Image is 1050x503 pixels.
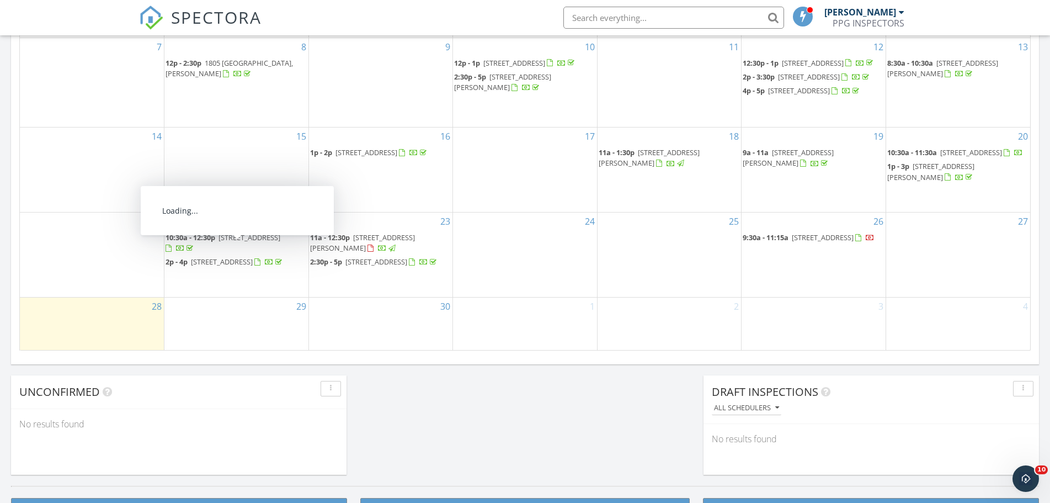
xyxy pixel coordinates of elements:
[20,128,164,213] td: Go to September 14, 2025
[308,212,453,297] td: Go to September 23, 2025
[483,58,545,68] span: [STREET_ADDRESS]
[308,128,453,213] td: Go to September 16, 2025
[742,128,886,213] td: Go to September 19, 2025
[768,86,830,96] span: [STREET_ADDRESS]
[599,147,700,168] a: 11a - 1:30p [STREET_ADDRESS][PERSON_NAME]
[438,298,452,315] a: Go to September 30, 2025
[310,232,415,253] span: [STREET_ADDRESS][PERSON_NAME]
[191,257,253,267] span: [STREET_ADDRESS]
[887,147,937,157] span: 10:30a - 11:30a
[886,297,1030,350] td: Go to October 4, 2025
[742,297,886,350] td: Go to October 3, 2025
[335,147,397,157] span: [STREET_ADDRESS]
[588,298,597,315] a: Go to October 1, 2025
[778,72,840,82] span: [STREET_ADDRESS]
[743,86,861,96] a: 4p - 5p [STREET_ADDRESS]
[310,257,439,267] a: 2:30p - 5p [STREET_ADDRESS]
[164,128,309,213] td: Go to September 15, 2025
[743,57,884,70] a: 12:30p - 1p [STREET_ADDRESS]
[743,146,884,170] a: 9a - 11a [STREET_ADDRESS][PERSON_NAME]
[727,38,741,56] a: Go to September 11, 2025
[166,58,201,68] span: 12p - 2:30p
[20,38,164,127] td: Go to September 7, 2025
[887,147,1023,157] a: 10:30a - 11:30a [STREET_ADDRESS]
[1035,465,1048,474] span: 10
[1016,128,1030,145] a: Go to September 20, 2025
[743,72,775,82] span: 2p - 3:30p
[299,38,308,56] a: Go to September 8, 2025
[19,384,100,399] span: Unconfirmed
[887,58,933,68] span: 8:30a - 10:30a
[583,128,597,145] a: Go to September 17, 2025
[583,213,597,230] a: Go to September 24, 2025
[443,38,452,56] a: Go to September 9, 2025
[166,232,280,253] a: 10:30a - 12:30p [STREET_ADDRESS]
[166,256,307,269] a: 2p - 4p [STREET_ADDRESS]
[886,128,1030,213] td: Go to September 20, 2025
[166,257,284,267] a: 2p - 4p [STREET_ADDRESS]
[166,58,293,78] a: 12p - 2:30p 1805 [GEOGRAPHIC_DATA], [PERSON_NAME]
[150,298,164,315] a: Go to September 28, 2025
[743,58,779,68] span: 12:30p - 1p
[940,147,1002,157] span: [STREET_ADDRESS]
[833,18,904,29] div: PPG INSPECTORS
[166,58,293,78] span: 1805 [GEOGRAPHIC_DATA], [PERSON_NAME]
[310,146,452,160] a: 1p - 2p [STREET_ADDRESS]
[743,232,788,242] span: 9:30a - 11:15a
[454,72,551,92] a: 2:30p - 5p [STREET_ADDRESS][PERSON_NAME]
[1012,465,1039,492] iframe: Intercom live chat
[597,297,742,350] td: Go to October 2, 2025
[1016,213,1030,230] a: Go to September 27, 2025
[876,298,886,315] a: Go to October 3, 2025
[599,147,700,168] span: [STREET_ADDRESS][PERSON_NAME]
[1021,298,1030,315] a: Go to October 4, 2025
[871,128,886,145] a: Go to September 19, 2025
[166,57,307,81] a: 12p - 2:30p 1805 [GEOGRAPHIC_DATA], [PERSON_NAME]
[886,212,1030,297] td: Go to September 27, 2025
[727,213,741,230] a: Go to September 25, 2025
[310,232,415,253] a: 11a - 12:30p [STREET_ADDRESS][PERSON_NAME]
[714,404,779,412] div: All schedulers
[310,232,350,242] span: 11a - 12:30p
[887,58,998,78] a: 8:30a - 10:30a [STREET_ADDRESS][PERSON_NAME]
[294,298,308,315] a: Go to September 29, 2025
[171,6,262,29] span: SPECTORA
[597,128,742,213] td: Go to September 18, 2025
[294,213,308,230] a: Go to September 22, 2025
[743,232,875,242] a: 9:30a - 11:15a [STREET_ADDRESS]
[886,38,1030,127] td: Go to September 13, 2025
[887,57,1029,81] a: 8:30a - 10:30a [STREET_ADDRESS][PERSON_NAME]
[310,147,332,157] span: 1p - 2p
[563,7,784,29] input: Search everything...
[703,424,1039,454] div: No results found
[139,15,262,38] a: SPECTORA
[782,58,844,68] span: [STREET_ADDRESS]
[438,213,452,230] a: Go to September 23, 2025
[887,161,974,182] a: 1p - 3p [STREET_ADDRESS][PERSON_NAME]
[743,147,769,157] span: 9a - 11a
[743,147,834,168] span: [STREET_ADDRESS][PERSON_NAME]
[597,38,742,127] td: Go to September 11, 2025
[1016,38,1030,56] a: Go to September 13, 2025
[218,232,280,242] span: [STREET_ADDRESS]
[345,257,407,267] span: [STREET_ADDRESS]
[712,384,818,399] span: Draft Inspections
[887,161,909,171] span: 1p - 3p
[308,297,453,350] td: Go to September 30, 2025
[871,213,886,230] a: Go to September 26, 2025
[20,297,164,350] td: Go to September 28, 2025
[732,298,741,315] a: Go to October 2, 2025
[871,38,886,56] a: Go to September 12, 2025
[453,297,598,350] td: Go to October 1, 2025
[454,58,480,68] span: 12p - 1p
[166,231,307,255] a: 10:30a - 12:30p [STREET_ADDRESS]
[150,128,164,145] a: Go to September 14, 2025
[454,57,596,70] a: 12p - 1p [STREET_ADDRESS]
[150,213,164,230] a: Go to September 21, 2025
[454,72,486,82] span: 2:30p - 5p
[310,147,429,157] a: 1p - 2p [STREET_ADDRESS]
[743,86,765,96] span: 4p - 5p
[743,72,871,82] a: 2p - 3:30p [STREET_ADDRESS]
[454,72,551,92] span: [STREET_ADDRESS][PERSON_NAME]
[597,212,742,297] td: Go to September 25, 2025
